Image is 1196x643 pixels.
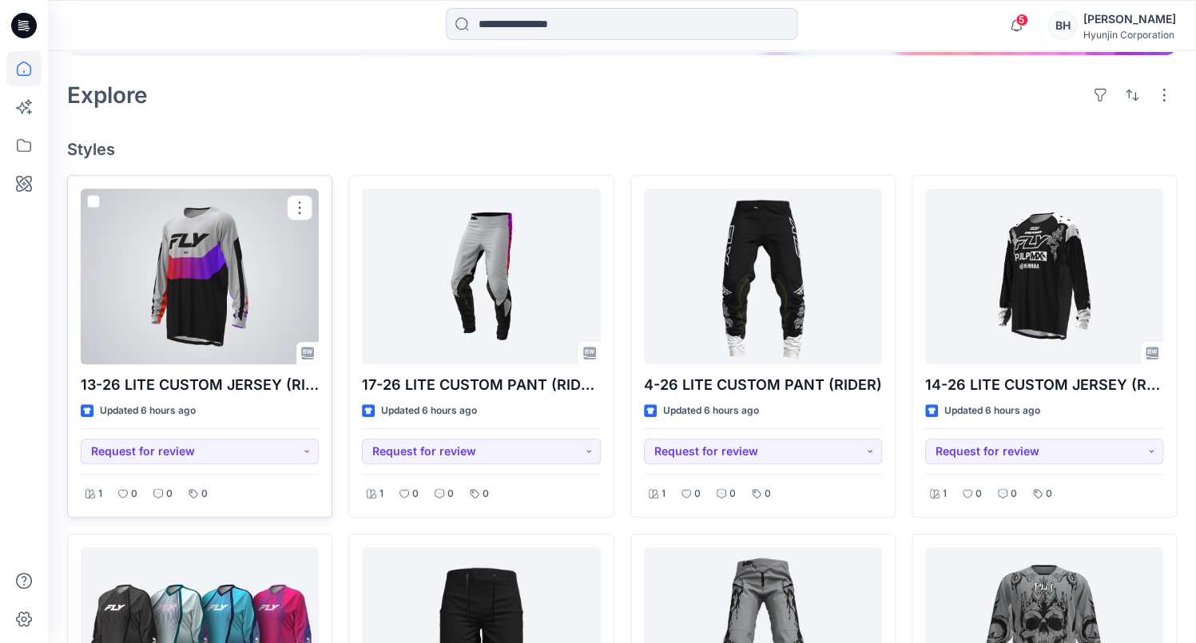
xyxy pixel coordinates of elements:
[412,486,419,502] p: 0
[644,374,882,396] p: 4-26 LITE CUSTOM PANT (RIDER)
[131,486,137,502] p: 0
[362,374,600,396] p: 17-26 LITE CUSTOM PANT (RIDER)
[379,486,383,502] p: 1
[1083,10,1176,29] div: [PERSON_NAME]
[81,374,319,396] p: 13-26 LITE CUSTOM JERSEY (RIDER)
[166,486,173,502] p: 0
[1048,11,1077,40] div: BH
[381,403,477,419] p: Updated 6 hours ago
[944,403,1040,419] p: Updated 6 hours ago
[943,486,947,502] p: 1
[81,189,319,364] a: 13-26 LITE CUSTOM JERSEY (RIDER)
[362,189,600,364] a: 17-26 LITE CUSTOM PANT (RIDER)
[1083,29,1176,41] div: Hyunjin Corporation
[98,486,102,502] p: 1
[1011,486,1017,502] p: 0
[201,486,208,502] p: 0
[663,403,759,419] p: Updated 6 hours ago
[644,189,882,364] a: 4-26 LITE CUSTOM PANT (RIDER)
[925,189,1163,364] a: 14-26 LITE CUSTOM JERSEY (RIDER)
[1046,486,1052,502] p: 0
[765,486,771,502] p: 0
[447,486,454,502] p: 0
[925,374,1163,396] p: 14-26 LITE CUSTOM JERSEY (RIDER)
[729,486,736,502] p: 0
[483,486,489,502] p: 0
[662,486,666,502] p: 1
[975,486,982,502] p: 0
[1015,14,1028,26] span: 5
[67,140,1177,159] h4: Styles
[694,486,701,502] p: 0
[67,82,148,108] h2: Explore
[100,403,196,419] p: Updated 6 hours ago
